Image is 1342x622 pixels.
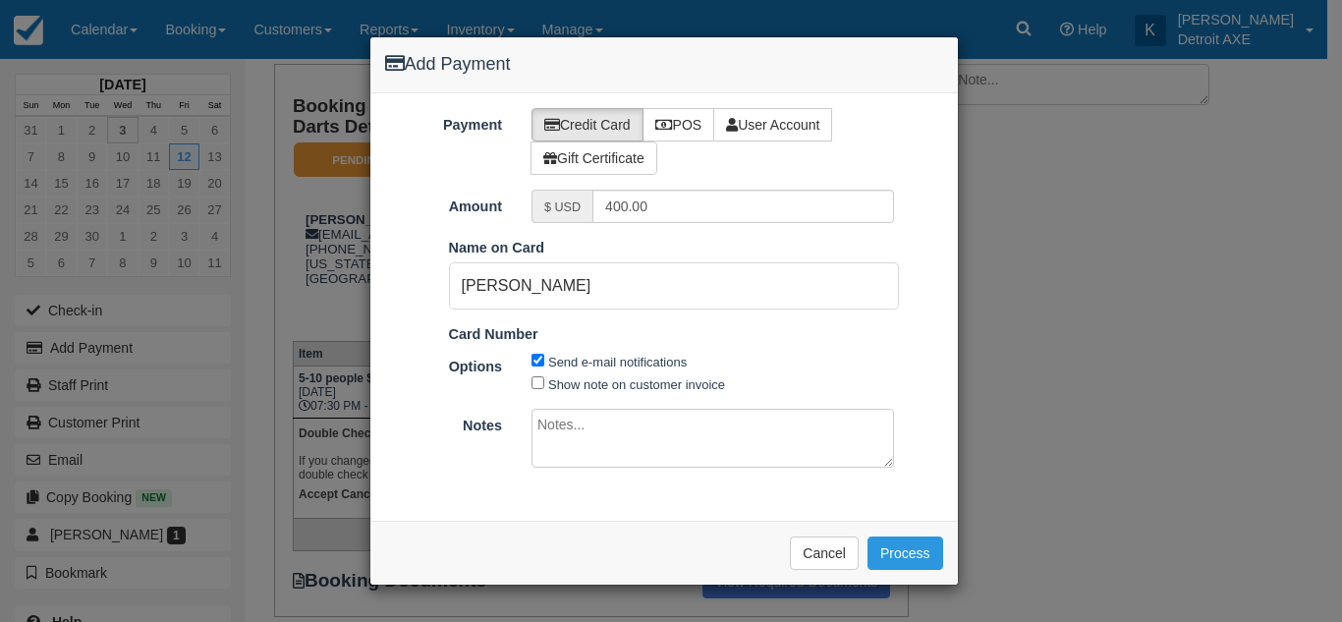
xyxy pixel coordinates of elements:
[592,190,894,223] input: Valid amount required.
[790,537,859,570] button: Cancel
[370,108,518,136] label: Payment
[531,141,657,175] label: Gift Certificate
[385,52,943,78] h4: Add Payment
[548,355,687,369] label: Send e-mail notifications
[370,190,518,217] label: Amount
[449,324,538,345] label: Card Number
[544,200,581,214] small: $ USD
[531,108,643,141] label: Credit Card
[867,537,943,570] button: Process
[370,350,518,377] label: Options
[449,238,545,258] label: Name on Card
[643,108,715,141] label: POS
[713,108,832,141] label: User Account
[548,377,725,392] label: Show note on customer invoice
[370,409,518,436] label: Notes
